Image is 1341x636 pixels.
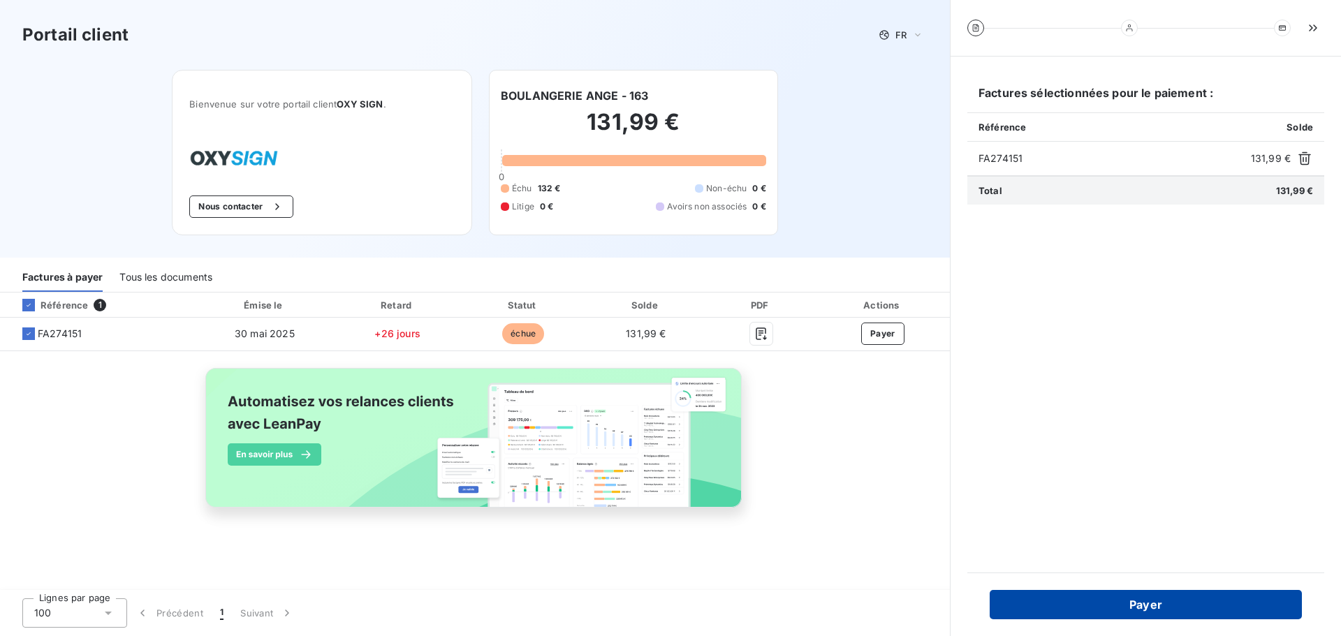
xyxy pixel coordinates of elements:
span: 131,99 € [1276,185,1313,196]
div: Statut [464,298,582,312]
span: 0 € [540,200,553,213]
span: FR [895,29,907,40]
button: Payer [861,323,904,345]
button: Payer [990,590,1302,619]
button: 1 [212,598,232,628]
h2: 131,99 € [501,108,766,150]
span: 1 [94,299,106,311]
span: 132 € [538,182,561,195]
span: 1 [220,606,223,620]
div: Actions [819,298,947,312]
div: Émise le [198,298,331,312]
span: 100 [34,606,51,620]
button: Précédent [127,598,212,628]
button: Suivant [232,598,302,628]
div: Tous les documents [119,262,212,292]
img: Company logo [189,143,279,173]
span: échue [502,323,544,344]
span: Référence [979,121,1026,133]
span: 131,99 € [626,327,666,339]
div: PDF [710,298,813,312]
span: FA274151 [979,151,1245,165]
div: Référence [11,299,88,311]
div: Retard [337,298,458,312]
span: 0 € [752,182,765,195]
span: Litige [512,200,534,213]
span: Échu [512,182,532,195]
span: +26 jours [374,327,420,339]
span: Avoirs non associés [667,200,747,213]
span: Non-échu [706,182,747,195]
h6: BOULANGERIE ANGE - 163 [501,87,648,104]
div: Factures à payer [22,262,103,292]
span: 0 € [752,200,765,213]
button: Nous contacter [189,195,293,218]
span: 30 mai 2025 [235,327,295,339]
span: FA274151 [38,327,82,341]
span: Solde [1287,121,1313,133]
h6: Factures sélectionnées pour le paiement : [967,84,1324,112]
span: Total [979,185,1002,196]
span: 0 [499,171,504,182]
h3: Portail client [22,22,129,47]
span: OXY SIGN [337,98,383,110]
span: Bienvenue sur votre portail client . [189,98,455,110]
div: Solde [588,298,703,312]
span: 131,99 € [1251,151,1291,165]
img: banner [193,360,757,531]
